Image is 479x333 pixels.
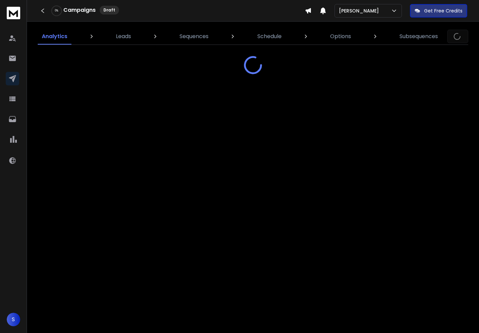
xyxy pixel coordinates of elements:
button: Get Free Credits [410,4,467,18]
p: Leads [116,32,131,40]
p: Analytics [42,32,67,40]
p: 0 % [55,9,58,13]
p: [PERSON_NAME] [339,7,382,14]
p: Get Free Credits [424,7,462,14]
button: S [7,313,20,326]
a: Subsequences [395,28,442,45]
p: Subsequences [400,32,438,40]
a: Analytics [38,28,71,45]
img: logo [7,7,20,19]
a: Schedule [253,28,286,45]
p: Schedule [257,32,282,40]
a: Sequences [175,28,213,45]
p: Options [330,32,351,40]
h1: Campaigns [63,6,96,14]
p: Sequences [180,32,209,40]
div: Draft [100,6,119,15]
a: Leads [112,28,135,45]
a: Options [326,28,355,45]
